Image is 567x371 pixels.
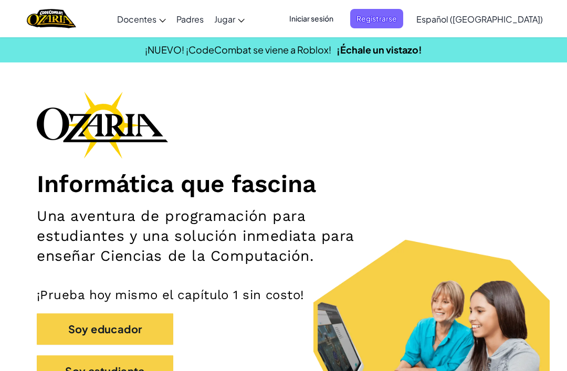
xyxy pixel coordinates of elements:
[209,5,250,33] a: Jugar
[117,14,156,25] span: Docentes
[283,9,340,28] button: Iniciar sesión
[37,91,168,158] img: Ozaria branding logo
[27,8,76,29] img: Home
[337,44,422,56] a: ¡Échale un vistazo!
[350,9,403,28] button: Registrarse
[411,5,548,33] a: Español ([GEOGRAPHIC_DATA])
[112,5,171,33] a: Docentes
[416,14,543,25] span: Español ([GEOGRAPHIC_DATA])
[37,169,530,198] h1: Informática que fascina
[214,14,235,25] span: Jugar
[37,287,530,303] p: ¡Prueba hoy mismo el capítulo 1 sin costo!
[37,206,367,266] h2: Una aventura de programación para estudiantes y una solución inmediata para enseñar Ciencias de l...
[27,8,76,29] a: Ozaria by CodeCombat logo
[37,313,173,345] button: Soy educador
[145,44,331,56] span: ¡NUEVO! ¡CodeCombat se viene a Roblox!
[171,5,209,33] a: Padres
